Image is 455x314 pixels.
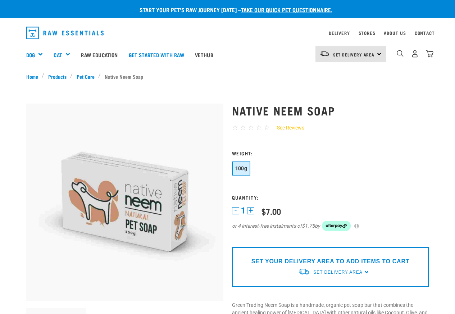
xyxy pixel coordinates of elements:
[248,123,254,132] span: ☆
[26,51,35,59] a: Dog
[384,32,406,34] a: About Us
[302,222,315,230] span: $1.75
[54,51,62,59] a: Cat
[232,123,238,132] span: ☆
[247,207,254,214] button: +
[411,50,419,58] img: user.png
[322,221,351,231] img: Afterpay
[26,27,104,39] img: Raw Essentials Logo
[256,123,262,132] span: ☆
[298,268,310,276] img: van-moving.png
[320,50,329,57] img: van-moving.png
[232,195,429,200] h3: Quantity:
[232,104,429,117] h1: Native Neem Soap
[241,207,245,214] span: 1
[21,24,435,42] nav: dropdown navigation
[190,40,219,69] a: Vethub
[261,207,281,216] div: $7.00
[232,161,251,176] button: 100g
[329,32,350,34] a: Delivery
[232,221,429,231] div: or 4 interest-free instalments of by
[333,53,375,56] span: Set Delivery Area
[26,73,42,80] a: Home
[270,124,304,132] a: See Reviews
[359,32,376,34] a: Stores
[44,73,70,80] a: Products
[241,8,332,11] a: take our quick pet questionnaire.
[264,123,270,132] span: ☆
[232,207,239,214] button: -
[76,40,123,69] a: Raw Education
[426,50,433,58] img: home-icon@2x.png
[73,73,98,80] a: Pet Care
[251,257,409,266] p: SET YOUR DELIVERY AREA TO ADD ITEMS TO CART
[232,150,429,156] h3: Weight:
[240,123,246,132] span: ☆
[26,104,223,301] img: Organic neem pet soap bar 100g green trading
[123,40,190,69] a: Get started with Raw
[235,165,247,171] span: 100g
[397,50,404,57] img: home-icon-1@2x.png
[313,270,362,275] span: Set Delivery Area
[26,73,429,80] nav: breadcrumbs
[415,32,435,34] a: Contact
